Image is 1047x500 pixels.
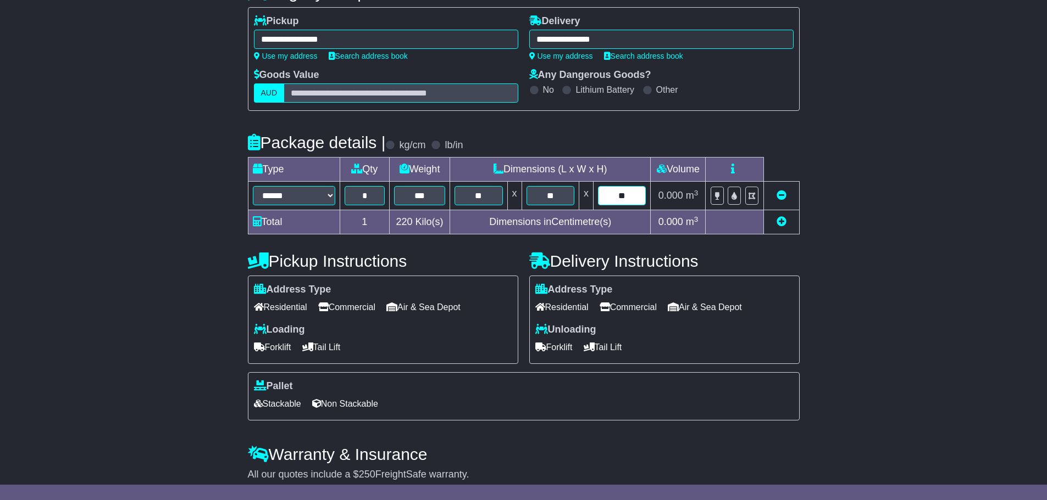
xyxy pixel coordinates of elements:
[254,52,318,60] a: Use my address
[694,189,699,197] sup: 3
[390,158,450,182] td: Weight
[529,15,580,27] label: Delivery
[254,380,293,392] label: Pallet
[686,216,699,227] span: m
[529,52,593,60] a: Use my address
[575,85,634,95] label: Lithium Battery
[248,133,386,151] h4: Package details |
[535,299,589,316] span: Residential
[535,324,596,336] label: Unloading
[248,469,800,481] div: All our quotes include a $ FreightSafe warranty.
[254,83,285,103] label: AUD
[312,395,378,412] span: Non Stackable
[248,252,518,270] h4: Pickup Instructions
[318,299,375,316] span: Commercial
[390,210,450,234] td: Kilo(s)
[359,469,375,480] span: 250
[329,52,408,60] a: Search address book
[686,190,699,201] span: m
[777,216,786,227] a: Add new item
[254,299,307,316] span: Residential
[254,339,291,356] span: Forklift
[529,69,651,81] label: Any Dangerous Goods?
[248,210,340,234] td: Total
[254,69,319,81] label: Goods Value
[399,139,425,151] label: kg/cm
[396,216,413,227] span: 220
[386,299,461,316] span: Air & Sea Depot
[584,339,622,356] span: Tail Lift
[694,215,699,223] sup: 3
[450,158,651,182] td: Dimensions (L x W x H)
[450,210,651,234] td: Dimensions in Centimetre(s)
[340,210,390,234] td: 1
[340,158,390,182] td: Qty
[604,52,683,60] a: Search address book
[600,299,657,316] span: Commercial
[651,158,706,182] td: Volume
[529,252,800,270] h4: Delivery Instructions
[254,395,301,412] span: Stackable
[543,85,554,95] label: No
[658,216,683,227] span: 0.000
[656,85,678,95] label: Other
[579,182,593,210] td: x
[302,339,341,356] span: Tail Lift
[254,324,305,336] label: Loading
[658,190,683,201] span: 0.000
[777,190,786,201] a: Remove this item
[535,284,613,296] label: Address Type
[248,445,800,463] h4: Warranty & Insurance
[507,182,522,210] td: x
[535,339,573,356] span: Forklift
[248,158,340,182] td: Type
[254,284,331,296] label: Address Type
[254,15,299,27] label: Pickup
[668,299,742,316] span: Air & Sea Depot
[445,139,463,151] label: lb/in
